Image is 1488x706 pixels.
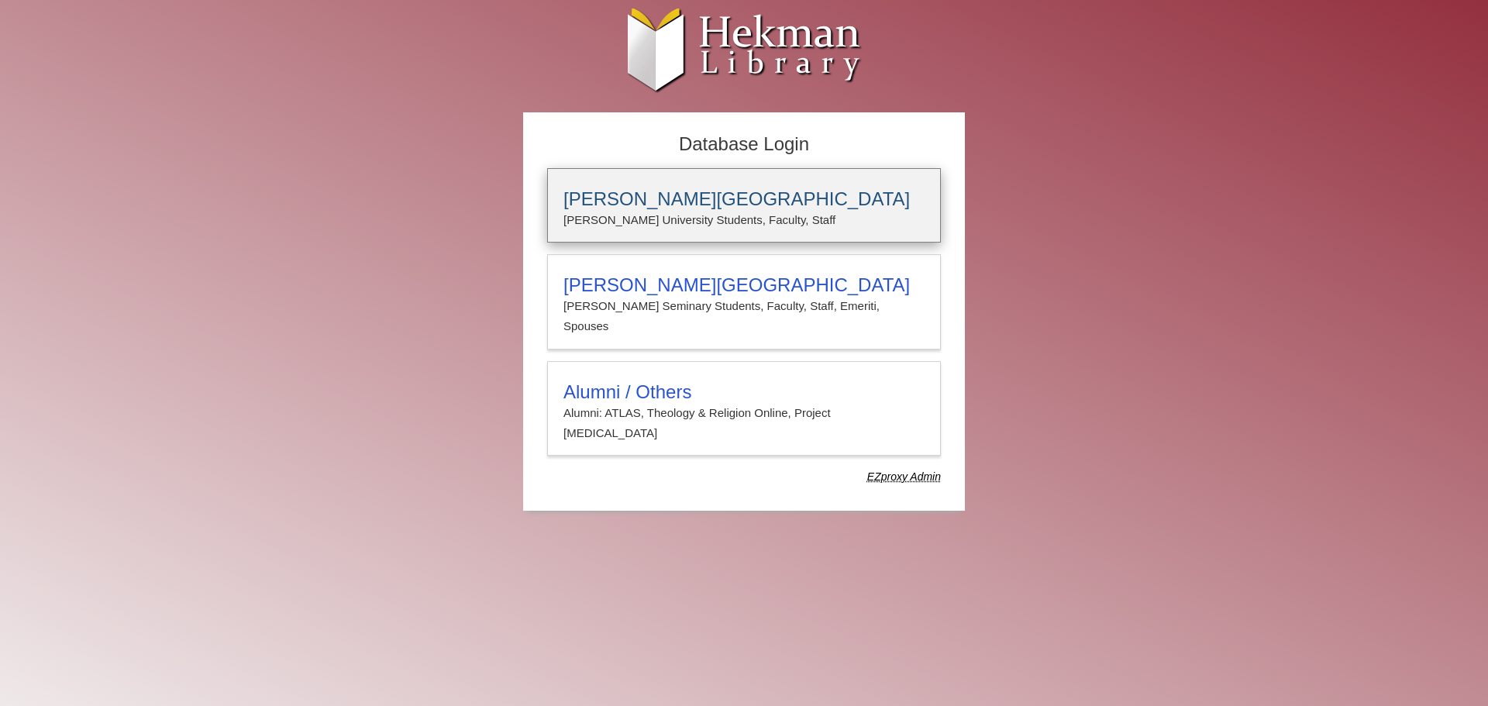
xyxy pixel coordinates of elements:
p: Alumni: ATLAS, Theology & Religion Online, Project [MEDICAL_DATA] [563,403,925,444]
h3: [PERSON_NAME][GEOGRAPHIC_DATA] [563,188,925,210]
p: [PERSON_NAME] University Students, Faculty, Staff [563,210,925,230]
a: [PERSON_NAME][GEOGRAPHIC_DATA][PERSON_NAME] Seminary Students, Faculty, Staff, Emeriti, Spouses [547,254,941,350]
summary: Alumni / OthersAlumni: ATLAS, Theology & Religion Online, Project [MEDICAL_DATA] [563,381,925,444]
a: [PERSON_NAME][GEOGRAPHIC_DATA][PERSON_NAME] University Students, Faculty, Staff [547,168,941,243]
dfn: Use Alumni login [867,470,941,483]
h3: Alumni / Others [563,381,925,403]
h2: Database Login [539,129,949,160]
p: [PERSON_NAME] Seminary Students, Faculty, Staff, Emeriti, Spouses [563,296,925,337]
h3: [PERSON_NAME][GEOGRAPHIC_DATA] [563,274,925,296]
